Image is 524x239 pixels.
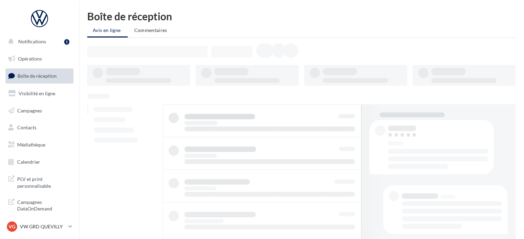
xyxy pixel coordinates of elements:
div: 1 [64,39,69,45]
a: Visibilité en ligne [4,86,75,101]
span: Campagnes DataOnDemand [17,197,71,212]
a: Contacts [4,120,75,135]
a: Calendrier [4,155,75,169]
a: Campagnes [4,104,75,118]
div: Boîte de réception [87,11,516,21]
a: Opérations [4,52,75,66]
a: Boîte de réception [4,68,75,83]
span: PLV et print personnalisable [17,174,71,189]
span: Contacts [17,124,36,130]
button: Notifications 1 [4,34,72,49]
span: Commentaires [134,27,167,33]
span: Boîte de réception [18,73,57,79]
p: VW GRD QUEVILLY [20,223,66,230]
span: VG [9,223,15,230]
span: Opérations [18,56,42,62]
a: Médiathèque [4,138,75,152]
span: Notifications [18,39,46,44]
a: VG VW GRD QUEVILLY [5,220,73,233]
a: Campagnes DataOnDemand [4,195,75,215]
span: Calendrier [17,159,40,165]
span: Médiathèque [17,142,45,148]
a: PLV et print personnalisable [4,172,75,192]
span: Visibilité en ligne [19,90,55,96]
span: Campagnes [17,107,42,113]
